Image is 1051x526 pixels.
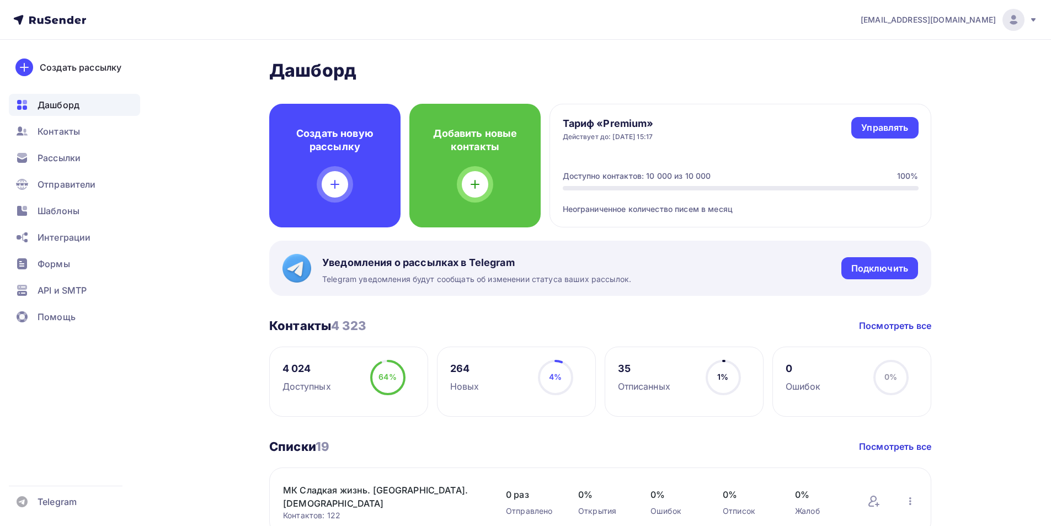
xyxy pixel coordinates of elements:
span: Telegram уведомления будут сообщать об изменении статуса ваших рассылок. [322,274,631,285]
span: 0% [795,488,845,501]
div: Ошибок [786,380,821,393]
div: Управлять [861,121,908,134]
span: 4 323 [331,318,366,333]
h4: Добавить новые контакты [427,127,523,153]
div: Доступных [282,380,331,393]
a: Посмотреть все [859,440,931,453]
a: Рассылки [9,147,140,169]
span: 19 [316,439,329,454]
a: Формы [9,253,140,275]
span: Помощь [38,310,76,323]
span: Telegram [38,495,77,508]
span: Формы [38,257,70,270]
div: 100% [897,171,919,182]
div: Жалоб [795,506,845,517]
span: [EMAIL_ADDRESS][DOMAIN_NAME] [861,14,996,25]
div: Отправлено [506,506,556,517]
span: 0% [723,488,773,501]
div: 35 [618,362,670,375]
h3: Списки [269,439,329,454]
a: Дашборд [9,94,140,116]
span: API и SMTP [38,284,87,297]
h4: Тариф «Premium» [563,117,654,130]
div: Новых [450,380,479,393]
h3: Контакты [269,318,366,333]
span: 1% [717,372,728,381]
a: Шаблоны [9,200,140,222]
div: Создать рассылку [40,61,121,74]
span: Отправители [38,178,96,191]
a: Контакты [9,120,140,142]
span: 0% [884,372,897,381]
span: 0% [650,488,701,501]
span: Интеграции [38,231,90,244]
div: Ошибок [650,506,701,517]
span: 0 раз [506,488,556,501]
h2: Дашборд [269,60,931,82]
a: Посмотреть все [859,319,931,332]
span: 64% [378,372,396,381]
a: МК Сладкая жизнь. [GEOGRAPHIC_DATA]. [DEMOGRAPHIC_DATA] [283,484,471,510]
span: Дашборд [38,98,79,111]
div: 4 024 [282,362,331,375]
div: 264 [450,362,479,375]
a: [EMAIL_ADDRESS][DOMAIN_NAME] [861,9,1038,31]
div: Открытия [578,506,628,517]
div: 0 [786,362,821,375]
div: Подключить [851,262,908,275]
div: Неограниченное количество писем в месяц [563,190,919,215]
div: Отписанных [618,380,670,393]
a: Отправители [9,173,140,195]
h4: Создать новую рассылку [287,127,383,153]
div: Отписок [723,506,773,517]
span: Уведомления о рассылках в Telegram [322,256,631,269]
span: Контакты [38,125,80,138]
div: Действует до: [DATE] 15:17 [563,132,654,141]
div: Доступно контактов: 10 000 из 10 000 [563,171,711,182]
span: Шаблоны [38,204,79,217]
div: Контактов: 122 [283,510,484,521]
span: Рассылки [38,151,81,164]
span: 0% [578,488,628,501]
span: 4% [549,372,562,381]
